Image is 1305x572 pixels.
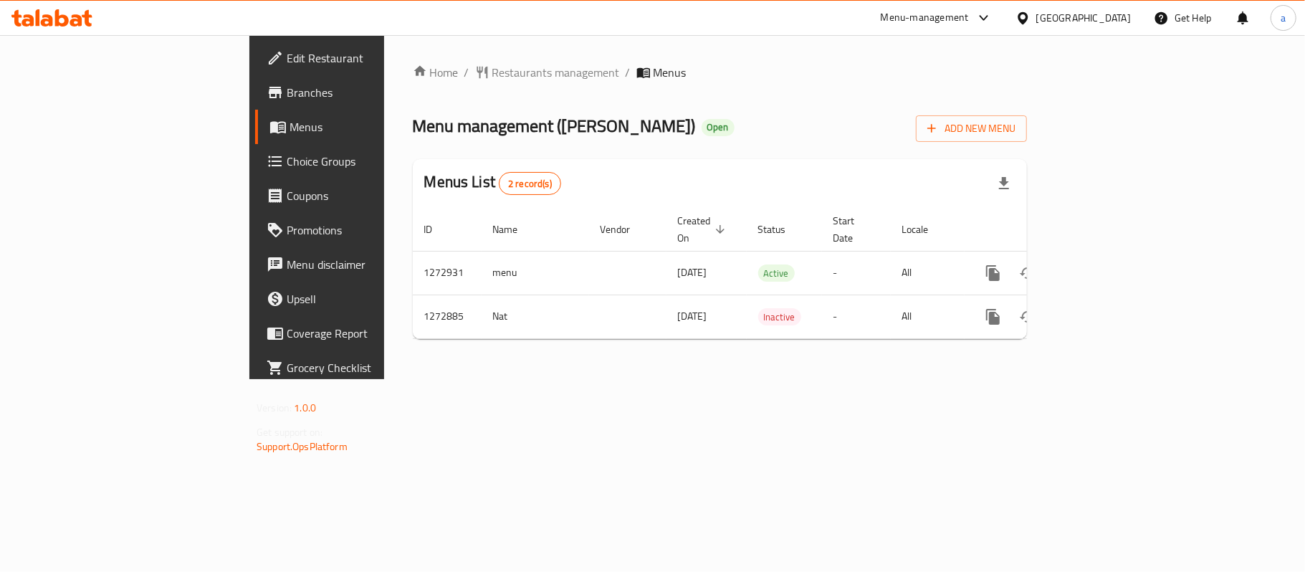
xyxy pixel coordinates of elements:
[287,221,456,239] span: Promotions
[257,437,348,456] a: Support.OpsPlatform
[902,221,947,238] span: Locale
[255,41,467,75] a: Edit Restaurant
[255,144,467,178] a: Choice Groups
[257,423,322,442] span: Get support on:
[482,251,589,295] td: menu
[976,256,1010,290] button: more
[916,115,1027,142] button: Add New Menu
[1036,10,1131,26] div: [GEOGRAPHIC_DATA]
[294,399,316,417] span: 1.0.0
[287,153,456,170] span: Choice Groups
[927,120,1015,138] span: Add New Menu
[499,177,560,191] span: 2 record(s)
[965,208,1125,252] th: Actions
[287,290,456,308] span: Upsell
[287,325,456,342] span: Coverage Report
[654,64,687,81] span: Menus
[413,64,1027,81] nav: breadcrumb
[287,187,456,204] span: Coupons
[257,399,292,417] span: Version:
[822,295,891,338] td: -
[492,64,620,81] span: Restaurants management
[255,316,467,351] a: Coverage Report
[891,251,965,295] td: All
[987,166,1021,201] div: Export file
[255,213,467,247] a: Promotions
[287,359,456,376] span: Grocery Checklist
[499,172,561,195] div: Total records count
[758,309,801,325] span: Inactive
[702,119,735,136] div: Open
[255,178,467,213] a: Coupons
[255,110,467,144] a: Menus
[702,121,735,133] span: Open
[482,295,589,338] td: Nat
[891,295,965,338] td: All
[758,221,805,238] span: Status
[758,264,795,282] div: Active
[255,75,467,110] a: Branches
[287,256,456,273] span: Menu disclaimer
[822,251,891,295] td: -
[881,9,969,27] div: Menu-management
[493,221,537,238] span: Name
[976,300,1010,334] button: more
[626,64,631,81] li: /
[290,118,456,135] span: Menus
[678,307,707,325] span: [DATE]
[287,49,456,67] span: Edit Restaurant
[255,247,467,282] a: Menu disclaimer
[413,110,696,142] span: Menu management ( [PERSON_NAME] )
[1010,256,1045,290] button: Change Status
[255,282,467,316] a: Upsell
[255,351,467,385] a: Grocery Checklist
[1010,300,1045,334] button: Change Status
[287,84,456,101] span: Branches
[601,221,649,238] span: Vendor
[678,263,707,282] span: [DATE]
[678,212,730,247] span: Created On
[1281,10,1286,26] span: a
[424,171,561,195] h2: Menus List
[424,221,451,238] span: ID
[413,208,1125,339] table: enhanced table
[833,212,874,247] span: Start Date
[475,64,620,81] a: Restaurants management
[758,265,795,282] span: Active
